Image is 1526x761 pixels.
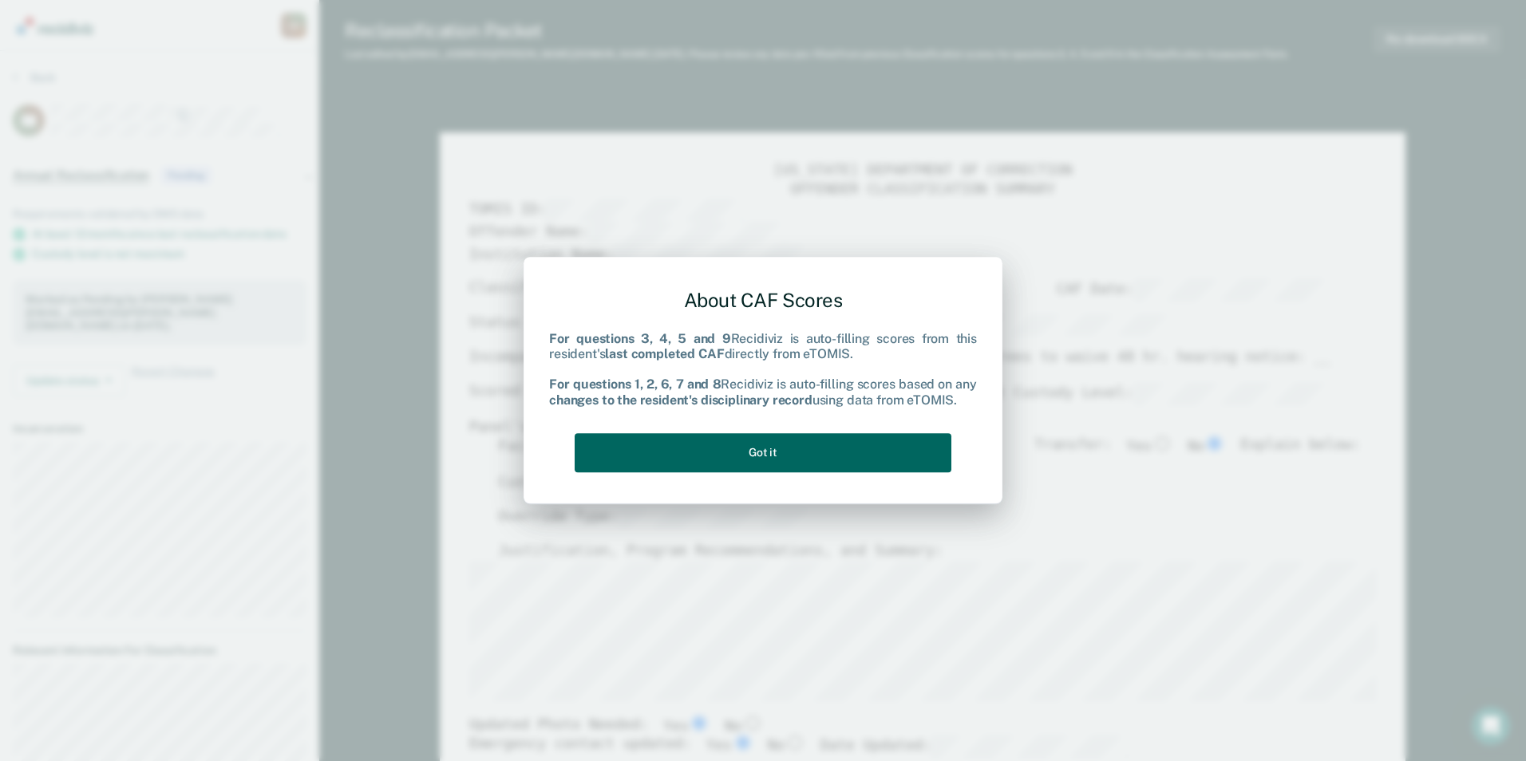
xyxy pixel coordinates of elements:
[575,433,951,472] button: Got it
[605,346,724,361] b: last completed CAF
[549,392,812,408] b: changes to the resident's disciplinary record
[549,377,721,392] b: For questions 1, 2, 6, 7 and 8
[549,331,731,346] b: For questions 3, 4, 5 and 9
[549,276,977,325] div: About CAF Scores
[549,331,977,408] div: Recidiviz is auto-filling scores from this resident's directly from eTOMIS. Recidiviz is auto-fil...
